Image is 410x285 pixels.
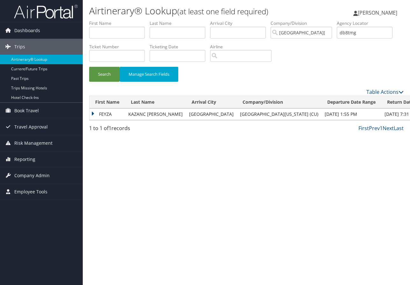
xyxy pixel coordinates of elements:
[120,67,178,82] button: Manage Search Fields
[210,44,276,50] label: Airline
[380,125,383,132] a: 1
[383,125,394,132] a: Next
[14,168,50,184] span: Company Admin
[271,20,337,26] label: Company/Division
[14,135,53,151] span: Risk Management
[89,20,150,26] label: First Name
[14,39,25,55] span: Trips
[358,9,397,16] span: [PERSON_NAME]
[14,4,78,19] img: airportal-logo.png
[109,125,111,132] span: 1
[177,6,268,17] small: (at least one field required)
[14,119,48,135] span: Travel Approval
[125,108,186,120] td: KAZANC [PERSON_NAME]
[353,3,404,22] a: [PERSON_NAME]
[89,67,120,82] button: Search
[14,23,40,38] span: Dashboards
[322,108,381,120] td: [DATE] 1:55 PM
[14,103,39,119] span: Book Travel
[89,4,299,17] h1: Airtinerary® Lookup
[366,88,404,95] a: Table Actions
[210,20,271,26] label: Arrival City
[14,184,47,200] span: Employee Tools
[394,125,404,132] a: Last
[237,96,322,108] th: Company/Division
[186,96,237,108] th: Arrival City: activate to sort column ascending
[14,151,35,167] span: Reporting
[150,20,210,26] label: Last Name
[337,20,397,26] label: Agency Locator
[237,108,322,120] td: [GEOGRAPHIC_DATA][US_STATE] (CU)
[89,44,150,50] label: Ticket Number
[125,96,186,108] th: Last Name: activate to sort column ascending
[150,44,210,50] label: Ticketing Date
[358,125,369,132] a: First
[89,96,125,108] th: First Name: activate to sort column ascending
[186,108,237,120] td: [GEOGRAPHIC_DATA]
[322,96,381,108] th: Departure Date Range: activate to sort column ascending
[369,125,380,132] a: Prev
[89,108,125,120] td: FEYZA
[89,124,161,135] div: 1 to 1 of records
